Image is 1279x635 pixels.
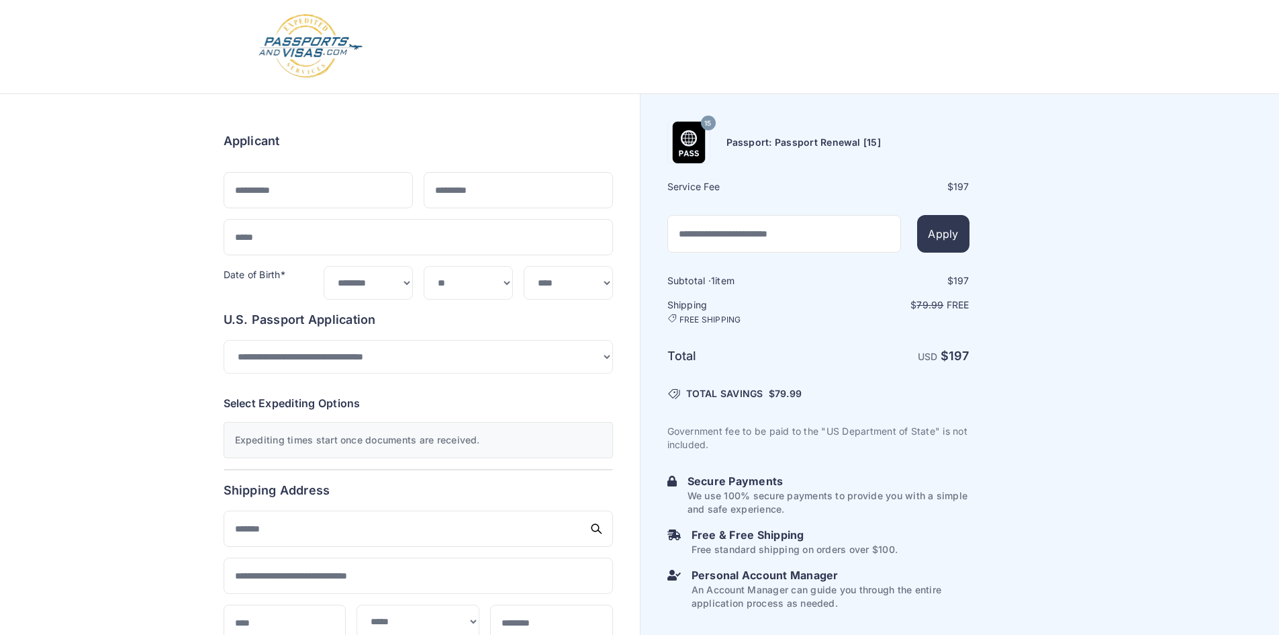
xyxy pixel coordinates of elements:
[726,136,881,149] h6: Passport: Passport Renewal [15]
[949,349,969,363] span: 197
[667,274,817,288] h6: Subtotal · item
[688,489,969,516] p: We use 100% secure payments to provide you with a simple and safe experience.
[947,299,969,310] span: Free
[692,543,898,556] p: Free standard shipping on orders over $100.
[692,527,898,543] h6: Free & Free Shipping
[257,13,364,80] img: Logo
[688,473,969,489] h6: Secure Payments
[668,122,710,163] img: Product Name
[667,298,817,325] h6: Shipping
[918,351,938,362] span: USD
[224,269,285,280] label: Date of Birth*
[953,181,969,192] span: 197
[667,425,969,452] p: Government fee to be paid to the "US Department of State" is not included.
[686,387,763,400] span: TOTAL SAVINGS
[679,314,741,325] span: FREE SHIPPING
[941,349,969,363] strong: $
[224,132,280,151] h6: Applicant
[704,115,711,132] span: 15
[711,275,715,286] span: 1
[820,298,969,312] p: $
[916,299,943,310] span: 79.99
[953,275,969,286] span: 197
[224,422,613,458] div: Expediting times start once documents are received.
[224,481,613,500] h6: Shipping Address
[769,387,802,400] span: $
[667,347,817,366] h6: Total
[692,567,969,583] h6: Personal Account Manager
[692,583,969,610] p: An Account Manager can guide you through the entire application process as needed.
[667,180,817,194] h6: Service Fee
[775,388,802,399] span: 79.99
[820,274,969,288] div: $
[820,180,969,194] div: $
[917,215,969,253] button: Apply
[224,310,613,329] h6: U.S. Passport Application
[224,395,613,411] h6: Select Expediting Options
